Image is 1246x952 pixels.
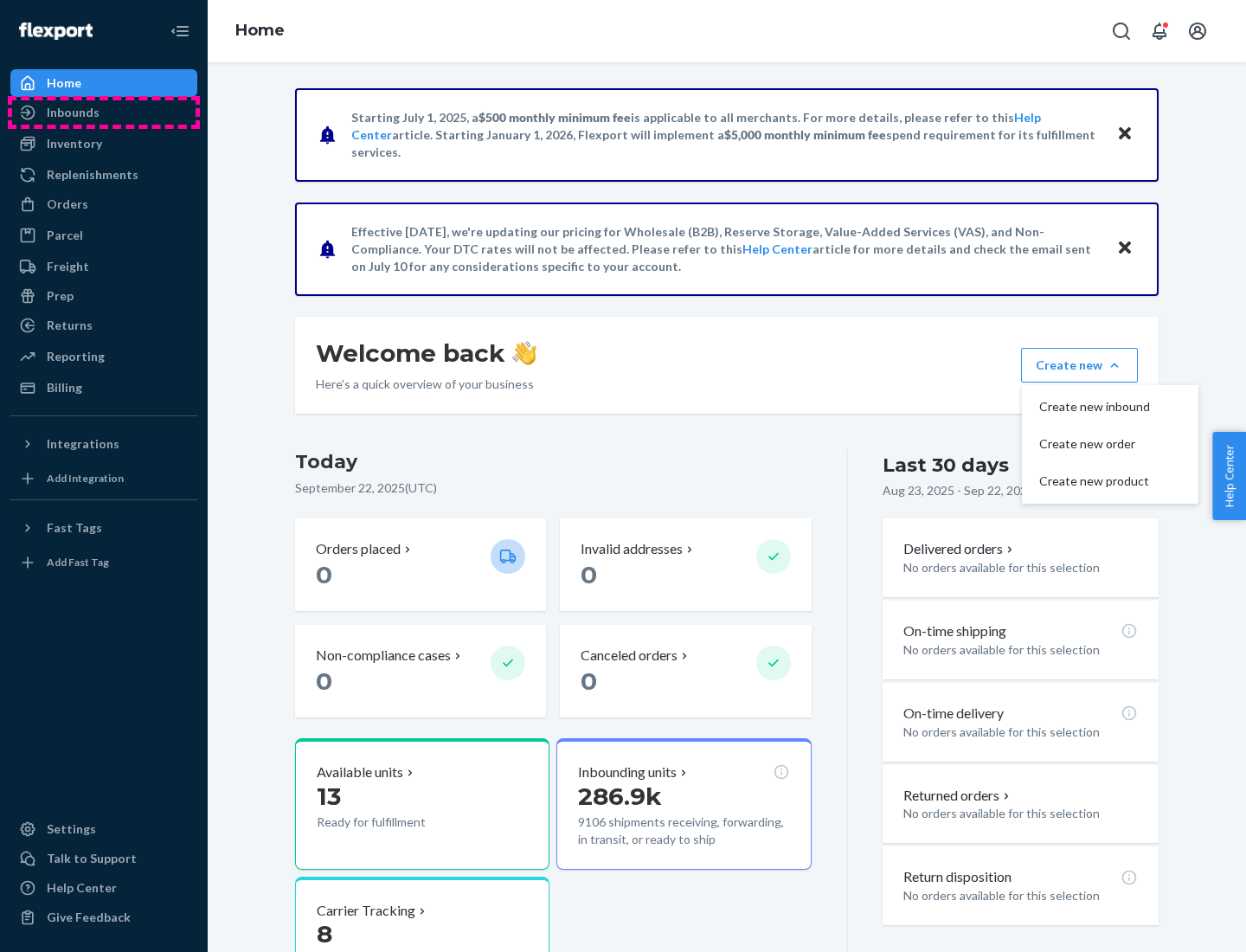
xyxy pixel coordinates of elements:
[295,518,546,611] button: Orders placed 0
[351,109,1100,161] p: Starting July 1, 2025, a is applicable to all merchants. For more details, please refer to this a...
[1039,438,1150,450] span: Create new order
[10,904,197,931] button: Give Feedback
[10,190,197,218] a: Orders
[47,258,89,275] div: Freight
[47,104,100,121] div: Inbounds
[317,901,415,921] p: Carrier Tracking
[1021,348,1138,383] button: Create newCreate new inboundCreate new orderCreate new product
[1025,426,1195,463] button: Create new order
[47,909,131,926] div: Give Feedback
[10,161,197,189] a: Replenishments
[295,625,546,717] button: Non-compliance cases 0
[317,919,332,949] span: 8
[581,539,683,559] p: Invalid addresses
[578,762,677,782] p: Inbounding units
[316,646,451,666] p: Non-compliance cases
[1025,389,1195,426] button: Create new inbound
[317,762,403,782] p: Available units
[47,135,102,152] div: Inventory
[903,805,1138,822] p: No orders available for this selection
[47,196,88,213] div: Orders
[883,452,1009,479] div: Last 30 days
[10,130,197,158] a: Inventory
[47,850,137,867] div: Talk to Support
[316,539,401,559] p: Orders placed
[512,341,536,365] img: hand-wave emoji
[883,482,1066,499] p: Aug 23, 2025 - Sep 22, 2025 ( UTC )
[10,222,197,249] a: Parcel
[578,782,662,811] span: 286.9k
[47,348,105,365] div: Reporting
[10,312,197,339] a: Returns
[1142,14,1177,48] button: Open notifications
[478,110,631,125] span: $500 monthly minimum fee
[19,23,93,40] img: Flexport logo
[903,786,1013,806] button: Returned orders
[10,282,197,310] a: Prep
[295,738,549,870] button: Available units13Ready for fulfillment
[317,782,341,811] span: 13
[10,514,197,542] button: Fast Tags
[317,814,477,831] p: Ready for fulfillment
[560,518,811,611] button: Invalid addresses 0
[316,338,536,369] h1: Welcome back
[222,6,299,56] ol: breadcrumbs
[316,666,332,696] span: 0
[903,641,1138,659] p: No orders available for this selection
[10,343,197,370] a: Reporting
[1212,432,1246,520] button: Help Center
[10,253,197,280] a: Freight
[295,479,812,497] p: September 22, 2025 ( UTC )
[1180,14,1215,48] button: Open account menu
[316,560,332,589] span: 0
[1039,401,1150,413] span: Create new inbound
[556,738,811,870] button: Inbounding units286.9k9106 shipments receiving, forwarding, in transit, or ready to ship
[1039,475,1150,487] span: Create new product
[581,666,597,696] span: 0
[1025,463,1195,500] button: Create new product
[581,646,678,666] p: Canceled orders
[724,127,886,142] span: $5,000 monthly minimum fee
[903,539,1017,559] button: Delivered orders
[47,471,124,486] div: Add Integration
[47,379,82,396] div: Billing
[47,820,96,838] div: Settings
[316,376,536,393] p: Here’s a quick overview of your business
[47,435,119,453] div: Integrations
[903,887,1138,904] p: No orders available for this selection
[903,559,1138,576] p: No orders available for this selection
[10,374,197,402] a: Billing
[10,874,197,902] a: Help Center
[47,287,74,305] div: Prep
[742,241,812,256] a: Help Center
[10,815,197,843] a: Settings
[10,845,197,872] a: Talk to Support
[47,227,83,244] div: Parcel
[47,519,102,537] div: Fast Tags
[903,867,1012,887] p: Return disposition
[10,430,197,458] button: Integrations
[10,99,197,126] a: Inbounds
[578,814,789,848] p: 9106 shipments receiving, forwarding, in transit, or ready to ship
[47,166,138,183] div: Replenishments
[10,69,197,97] a: Home
[163,14,197,48] button: Close Navigation
[10,549,197,576] a: Add Fast Tag
[1104,14,1139,48] button: Open Search Box
[47,74,81,92] div: Home
[351,223,1100,275] p: Effective [DATE], we're updating our pricing for Wholesale (B2B), Reserve Storage, Value-Added Se...
[235,21,285,40] a: Home
[1114,122,1136,147] button: Close
[1114,236,1136,261] button: Close
[903,704,1004,724] p: On-time delivery
[47,879,117,897] div: Help Center
[10,465,197,492] a: Add Integration
[581,560,597,589] span: 0
[560,625,811,717] button: Canceled orders 0
[47,317,93,334] div: Returns
[903,621,1006,641] p: On-time shipping
[903,724,1138,741] p: No orders available for this selection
